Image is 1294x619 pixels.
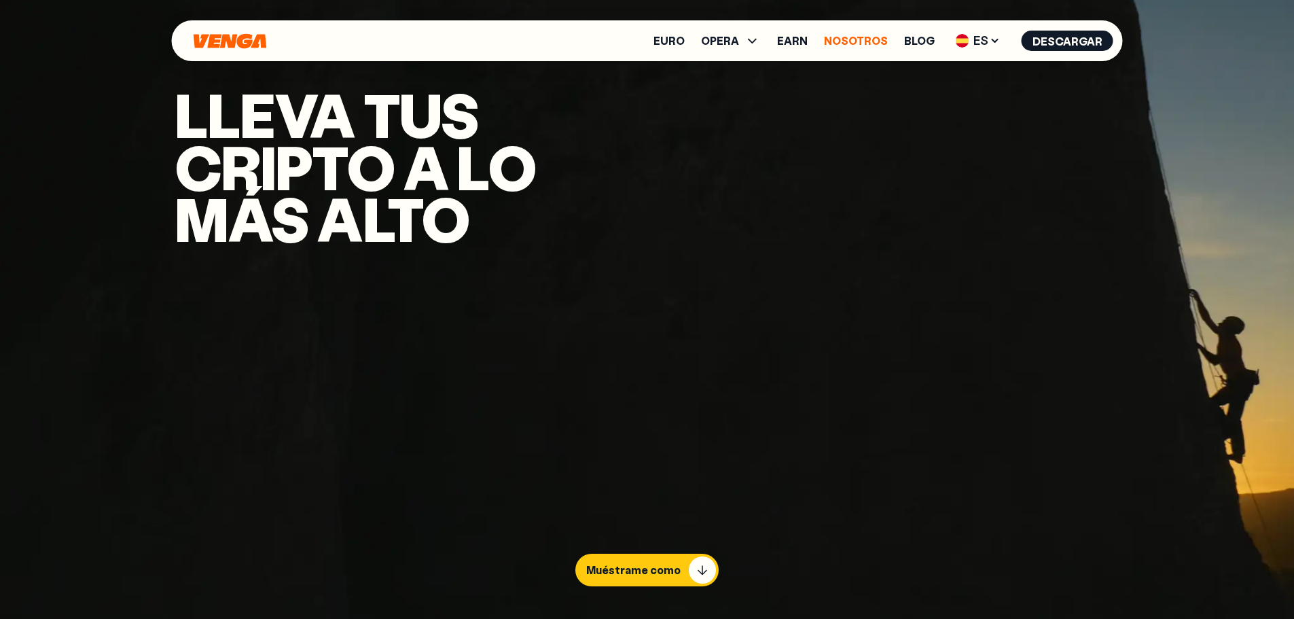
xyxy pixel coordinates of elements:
[951,30,1005,52] span: ES
[1022,31,1113,51] button: Descargar
[701,35,739,46] span: OPERA
[175,88,599,245] h1: Lleva tus cripto a lo más alto
[701,33,761,49] span: OPERA
[956,34,969,48] img: flag-es
[777,35,808,46] a: Earn
[192,33,268,49] svg: Inicio
[575,554,719,586] button: Muéstrame como
[586,563,681,577] p: Muéstrame como
[824,35,888,46] a: Nosotros
[653,35,685,46] a: Euro
[904,35,935,46] a: Blog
